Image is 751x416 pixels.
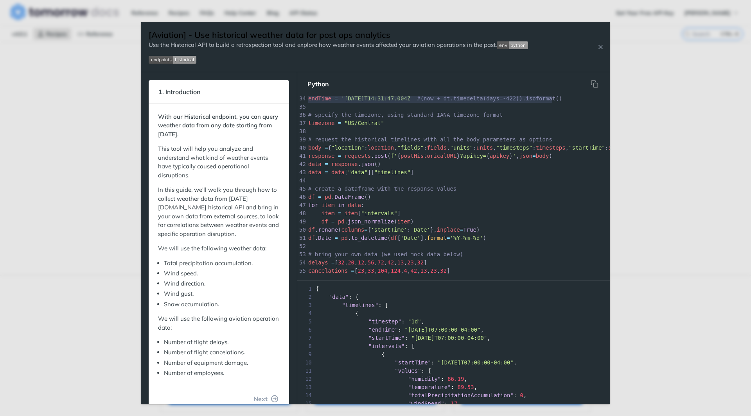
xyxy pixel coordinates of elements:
span: "[DATE]T07:00:00-04:00" [411,335,487,341]
span: [ , , , , , , , , ] [308,276,552,282]
span: delays [308,259,328,266]
span: json_normalize [348,218,394,225]
span: "temperature" [408,384,451,390]
span: # specify the timezone, using standard IANA timezone format [308,112,503,118]
li: Number of flight cancelations. [164,348,280,357]
span: 56 [368,259,374,266]
li: Wind direction. [164,279,280,288]
span: . ( { : }, ) [308,227,480,233]
div: 36 [297,111,305,119]
div: 48 [297,209,305,218]
span: = [325,161,328,167]
span: . () [308,161,381,167]
div: 51 [297,234,305,242]
span: 412452 [444,276,464,282]
div: : , [297,391,610,400]
span: item [322,202,335,208]
span: . ( ) [308,218,414,225]
span: 12 [358,259,364,266]
div: { [297,309,610,318]
div: : , [297,383,610,391]
svg: hidden [591,80,598,88]
span: 20 [348,259,354,266]
span: = [532,153,535,159]
span: "units" [450,145,473,151]
span: body [536,153,549,159]
span: 9 [297,350,314,359]
div: : , [297,375,610,383]
span: 11 [297,367,314,375]
div: : , [297,318,610,326]
span: "data" [329,294,349,300]
span: inplace [437,227,460,233]
span: damageUSD [308,276,338,282]
span: item [322,210,335,216]
span: 8 [297,342,314,350]
div: 50 [297,226,305,234]
p: In this guide, we'll walk you through how to collect weather data from [DATE][DOMAIN_NAME] histor... [158,186,280,238]
span: df [391,235,397,241]
div: 37 [297,119,305,127]
span: 23 [358,268,364,274]
div: : { [297,367,610,375]
span: "1d" [408,318,421,325]
span: columns [341,227,364,233]
span: startTime [608,145,638,151]
span: = [331,218,334,225]
div: 43 [297,168,305,177]
span: pd [341,235,348,241]
li: Wind speed. [164,269,280,278]
span: "totalPrecipitationAccumulation" [408,392,514,398]
span: 13 [420,268,427,274]
div: 38 [297,127,305,136]
span: . () [308,194,371,200]
span: "data" [348,169,368,175]
span: 1. Introduction [153,84,206,100]
div: 55 [297,267,305,275]
span: 33 [368,268,374,274]
div: { [297,285,610,293]
li: Number of employees. [164,369,280,378]
span: 4 [297,309,314,318]
div: : [ [297,342,610,350]
span: = [334,235,338,241]
span: to_datetime [351,235,388,241]
span: df [308,227,315,233]
span: = [331,259,334,266]
span: data [308,161,322,167]
div: 52 [297,242,305,250]
span: cancelations [308,268,348,274]
div: : , [297,326,610,334]
span: 13 [297,383,314,391]
span: 5 [297,318,314,326]
div: : [ [297,301,610,309]
span: location [368,145,394,151]
span: = [447,235,450,241]
span: 14 [297,391,314,400]
span: 23 [407,259,414,266]
span: 1441310 [417,276,440,282]
span: 531413 [486,276,506,282]
button: Close Recipe [595,43,606,51]
span: ?apikey= [460,153,486,159]
span: 42 [387,259,394,266]
p: We will use the following weather data: [158,244,280,253]
div: 35 [297,103,305,111]
span: Expand image [149,55,528,64]
div: 41 [297,152,305,160]
span: 32 [417,259,424,266]
span: df [322,218,328,225]
span: df [308,194,315,200]
span: timezone [308,120,334,126]
span: "startTime" [395,359,431,366]
p: Use the Historical API to build a retrospection tool and explore how weather events affected your... [149,41,528,50]
span: [ ][ ] [308,169,414,175]
span: True [463,227,476,233]
div: 40 [297,144,305,152]
span: timesteps [536,145,566,151]
div: 42 [297,160,305,168]
div: 39 [297,136,305,144]
div: 34 [297,95,305,103]
span: 10 [297,359,314,367]
span: 6 [297,326,314,334]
